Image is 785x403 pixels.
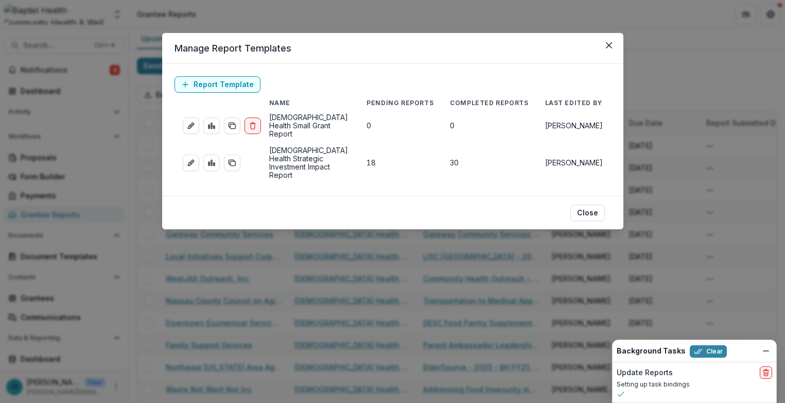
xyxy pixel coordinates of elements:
td: 0 [358,109,442,142]
td: [DEMOGRAPHIC_DATA] Health Strategic Investment Impact Report [261,142,359,183]
a: Report Template [175,76,260,93]
td: 18 [358,142,442,183]
button: Clear [690,345,727,358]
td: 0 [442,109,536,142]
a: view-aggregated-responses [203,117,220,134]
button: Dismiss [760,345,772,357]
th: Name [261,97,359,109]
td: [PERSON_NAME] [537,142,611,183]
p: Setting up task bindings [617,380,772,389]
h2: Update Reports [617,368,673,377]
header: Manage Report Templates [162,33,623,64]
button: duplicate-report-responses [224,155,240,171]
button: duplicate-report-responses [224,117,240,134]
td: [DEMOGRAPHIC_DATA] Health Small Grant Report [261,109,359,142]
h2: Background Tasks [617,347,686,356]
a: edit-report [183,117,199,134]
a: edit-report [183,155,199,171]
td: [PERSON_NAME] [537,109,611,142]
th: Last Edited By [537,97,611,109]
button: Close [570,205,605,221]
td: 30 [442,142,536,183]
button: delete [760,366,772,379]
button: delete-report [245,117,261,134]
button: Close [601,37,617,54]
a: view-aggregated-responses [203,155,220,171]
th: Pending Reports [358,97,442,109]
th: Completed Reports [442,97,536,109]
